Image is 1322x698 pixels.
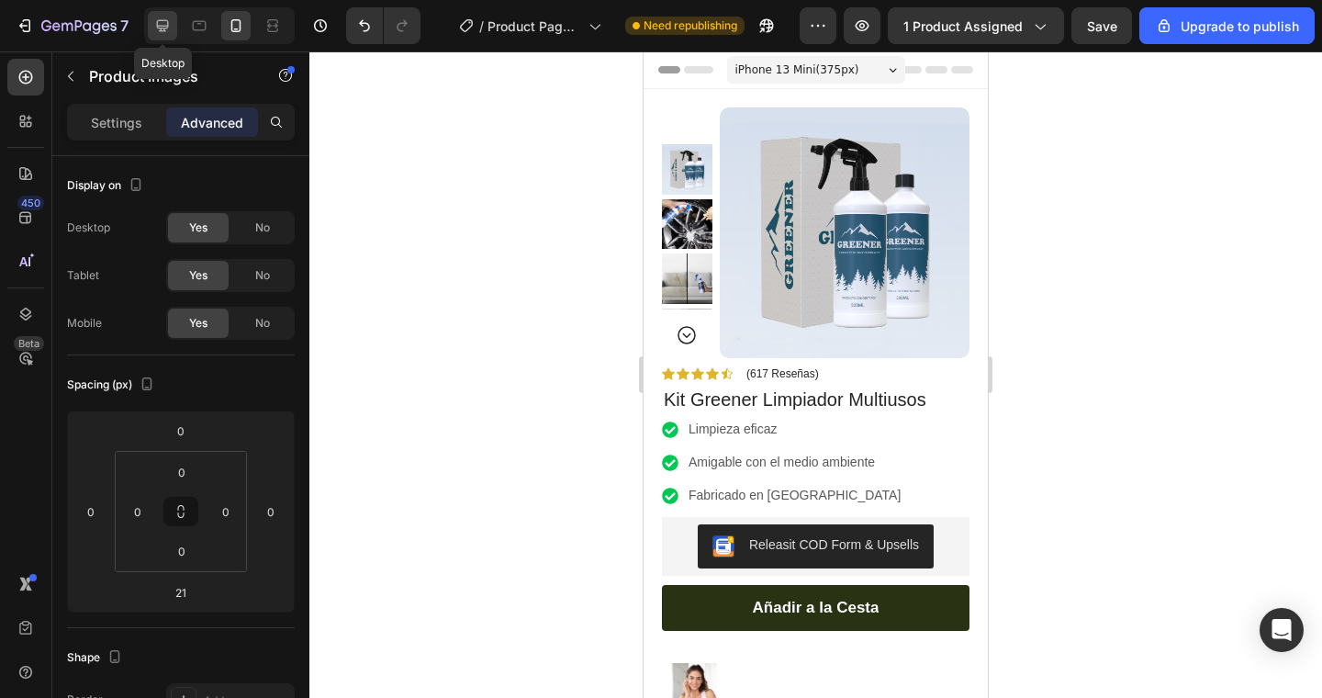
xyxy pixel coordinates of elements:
div: Spacing (px) [67,373,158,398]
div: Tablet [67,267,99,284]
input: 0 [77,498,105,525]
span: Yes [189,267,207,284]
span: / [479,17,484,36]
input: 0px [163,537,200,565]
input: 0 [257,498,285,525]
span: No [255,267,270,284]
div: 450 [17,196,44,210]
input: 21 [162,579,199,606]
div: Desktop [67,220,110,236]
span: 1 product assigned [903,17,1023,36]
div: Mobile [67,315,102,332]
span: Product Page - [DATE] 17:22:09 [487,17,581,36]
span: Save [1087,18,1117,34]
button: Save [1071,7,1132,44]
img: gempages_559360742583698245-d3553ff6-8804-49a3-9766-c65439f78de3.png [28,612,73,658]
button: 7 [7,7,137,44]
span: No [255,315,270,332]
span: No [255,220,270,236]
div: Beta [14,336,44,351]
button: 1 product assigned [888,7,1064,44]
button: Upgrade to publish [1139,7,1315,44]
p: Product Images [89,65,245,87]
span: Yes [189,315,207,332]
iframe: Design area [644,51,988,698]
input: 0px [124,498,151,525]
div: Upgrade to publish [1155,17,1299,36]
input: 0 [162,417,199,445]
div: Display on [67,174,147,198]
p: 7 [120,15,129,37]
div: Undo/Redo [346,7,420,44]
div: Shape [67,646,126,670]
span: Need republishing [644,17,737,34]
p: Advanced [181,113,243,132]
input: 0px [163,458,200,486]
div: Open Intercom Messenger [1260,608,1304,652]
p: Settings [91,113,142,132]
input: 0px [212,498,240,525]
span: Yes [189,220,207,236]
